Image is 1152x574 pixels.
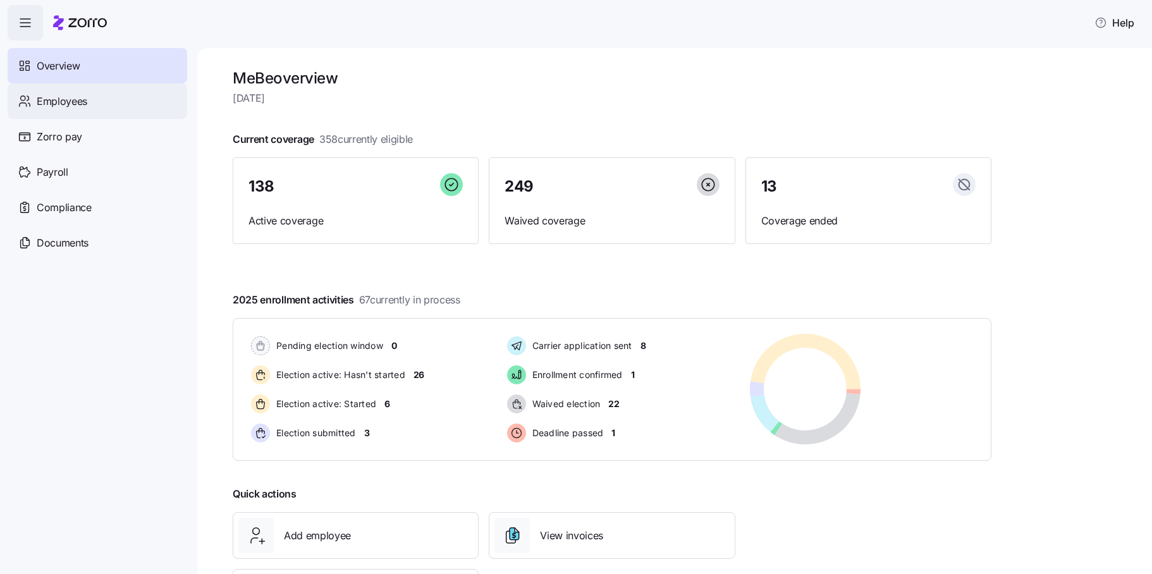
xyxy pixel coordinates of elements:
span: Quick actions [233,486,297,502]
span: Overview [37,58,80,74]
button: Help [1084,10,1144,35]
h1: MeBe overview [233,68,991,88]
span: Active coverage [248,213,463,229]
span: Coverage ended [761,213,976,229]
span: 1 [611,427,615,439]
span: Employees [37,94,87,109]
a: Payroll [8,154,187,190]
span: Election submitted [273,427,356,439]
span: Waived election [529,398,601,410]
span: Waived coverage [505,213,719,229]
span: View invoices [540,528,603,544]
span: Enrollment confirmed [529,369,623,381]
a: Documents [8,225,187,260]
span: 6 [384,398,390,410]
span: Payroll [37,164,68,180]
a: Zorro pay [8,119,187,154]
span: 138 [248,179,274,194]
span: 358 currently eligible [319,131,413,147]
span: Current coverage [233,131,413,147]
span: Election active: Started [273,398,376,410]
span: Carrier application sent [529,339,632,352]
span: 1 [631,369,635,381]
span: Add employee [284,528,351,544]
span: 13 [761,179,777,194]
span: Zorro pay [37,129,82,145]
a: Compliance [8,190,187,225]
span: Election active: Hasn't started [273,369,405,381]
a: Employees [8,83,187,119]
span: Documents [37,235,89,251]
span: Help [1094,15,1134,30]
span: [DATE] [233,90,991,106]
span: Pending election window [273,339,383,352]
span: Compliance [37,200,92,216]
span: Deadline passed [529,427,604,439]
span: 26 [414,369,424,381]
span: 3 [364,427,370,439]
span: 249 [505,179,534,194]
span: 8 [640,339,646,352]
span: 67 currently in process [359,292,460,308]
span: 22 [608,398,619,410]
span: 2025 enrollment activities [233,292,460,308]
a: Overview [8,48,187,83]
span: 0 [391,339,397,352]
